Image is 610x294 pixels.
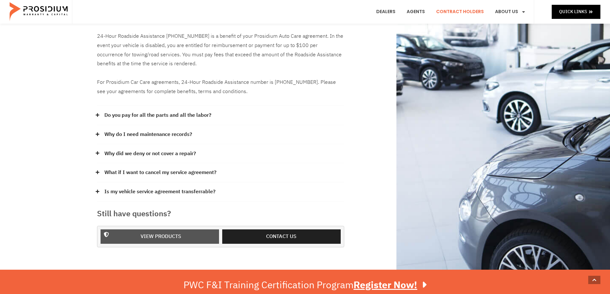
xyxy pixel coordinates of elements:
a: Is my vehicle service agreement transferrable? [104,187,216,196]
a: What if I want to cancel my service agreement? [104,168,216,177]
a: Quick Links [552,5,600,19]
div: Do you pay for all the parts and all the labor? [97,106,344,125]
h3: Still have questions? [97,208,344,219]
a: Contact us [222,229,341,244]
div: PWC F&I Training Certification Program [183,279,427,291]
span: Contact us [266,232,297,241]
div: Is my vehicle service agreement transferrable? [97,182,344,202]
p: 24-Hour Roadside Assistance [PHONE_NUMBER] is a benefit of your Prosidium Auto Care agreement. In... [97,32,344,96]
div: Why do I need maintenance records? [97,125,344,144]
div: Why did we deny or not cover a repair? [97,144,344,163]
div: What if I want to cancel my service agreement? [97,163,344,182]
div: Is towing covered under my agreement? [97,27,344,106]
a: Do you pay for all the parts and all the labor? [104,111,211,120]
span: View Products [141,232,181,241]
a: View Products [101,229,219,244]
u: Register Now! [354,278,417,292]
a: Why did we deny or not cover a repair? [104,149,196,158]
a: Why do I need maintenance records? [104,130,192,139]
span: Quick Links [559,8,587,16]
